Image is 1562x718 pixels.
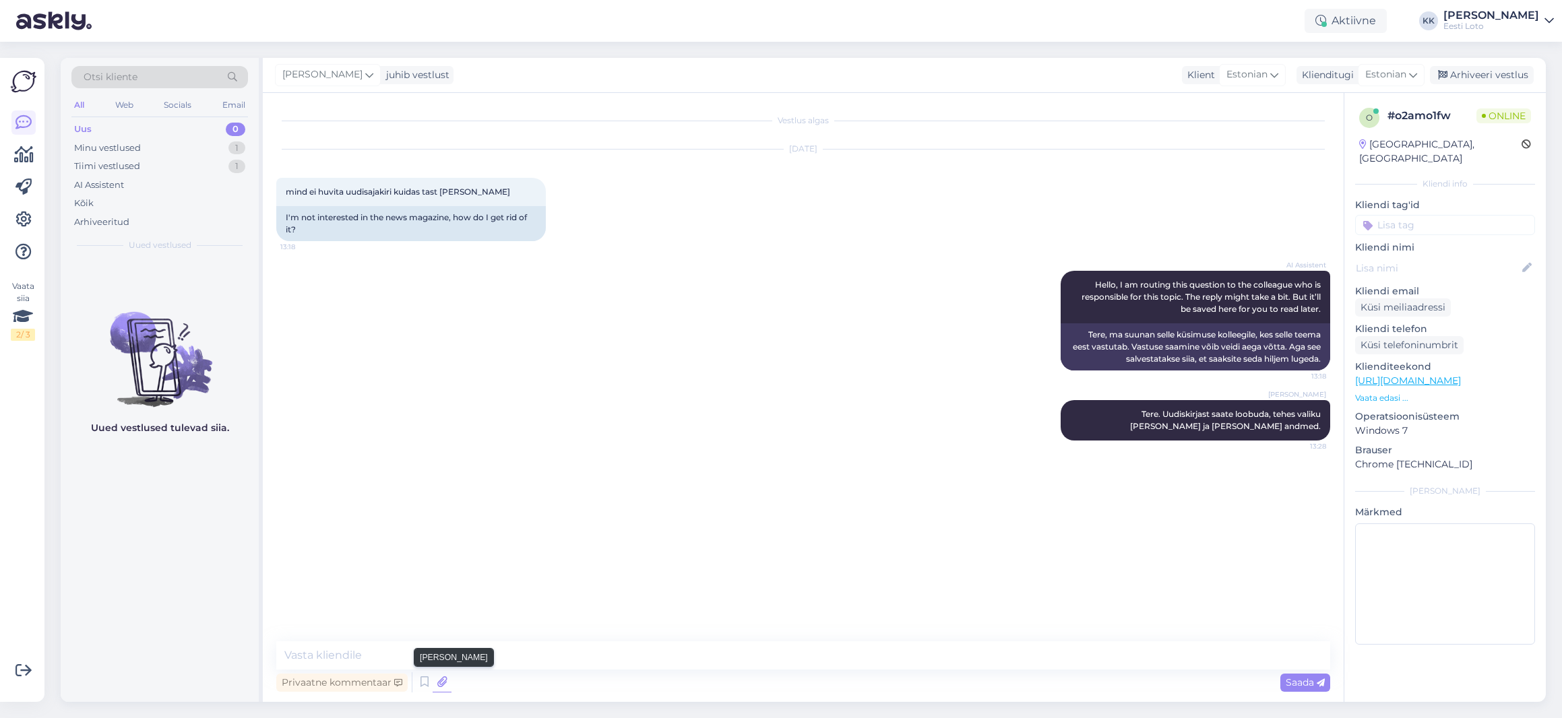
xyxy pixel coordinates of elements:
div: Kliendi info [1355,178,1535,190]
span: Online [1476,108,1531,123]
div: Küsi meiliaadressi [1355,298,1451,317]
p: Kliendi telefon [1355,322,1535,336]
div: 1 [228,141,245,155]
div: Arhiveeritud [74,216,129,229]
div: # o2amo1fw [1387,108,1476,124]
span: Saada [1286,676,1325,688]
div: [DATE] [276,143,1330,155]
p: Märkmed [1355,505,1535,519]
span: 13:28 [1276,441,1326,451]
div: AI Assistent [74,178,124,192]
a: [PERSON_NAME]Eesti Loto [1443,10,1554,32]
p: Vaata edasi ... [1355,392,1535,404]
div: All [71,96,87,114]
div: [PERSON_NAME] [1355,485,1535,497]
p: Klienditeekond [1355,360,1535,374]
div: juhib vestlust [381,68,449,82]
span: 13:18 [280,242,331,252]
span: [PERSON_NAME] [282,67,363,82]
div: Web [113,96,136,114]
div: Vaata siia [11,280,35,341]
span: Otsi kliente [84,70,137,84]
div: Minu vestlused [74,141,141,155]
span: Uued vestlused [129,239,191,251]
div: Tere, ma suunan selle küsimuse kolleegile, kes selle teema eest vastutab. Vastuse saamine võib ve... [1061,323,1330,370]
div: Socials [161,96,194,114]
div: Tiimi vestlused [74,160,140,173]
div: Uus [74,123,92,136]
img: No chats [61,288,259,409]
span: o [1366,112,1373,123]
p: Kliendi nimi [1355,240,1535,255]
p: Chrome [TECHNICAL_ID] [1355,457,1535,471]
p: Uued vestlused tulevad siia. [91,421,229,435]
div: 1 [228,160,245,173]
small: [PERSON_NAME] [420,651,488,663]
div: Arhiveeri vestlus [1430,66,1534,84]
span: Tere. Uudiskirjast saate loobuda, tehes valiku [PERSON_NAME] ja [PERSON_NAME] andmed. [1130,409,1323,431]
input: Lisa tag [1355,215,1535,235]
div: [PERSON_NAME] [1443,10,1539,21]
span: Estonian [1226,67,1268,82]
div: Aktiivne [1305,9,1387,33]
div: Küsi telefoninumbrit [1355,336,1464,354]
input: Lisa nimi [1356,261,1520,275]
span: mind ei huvita uudisajakiri kuidas tast [PERSON_NAME] [286,187,510,197]
p: Operatsioonisüsteem [1355,410,1535,424]
div: Kõik [74,197,94,210]
p: Windows 7 [1355,424,1535,438]
img: Askly Logo [11,69,36,94]
div: KK [1419,11,1438,30]
div: Klient [1182,68,1215,82]
span: AI Assistent [1276,260,1326,270]
div: Klienditugi [1297,68,1354,82]
span: [PERSON_NAME] [1268,389,1326,399]
span: Estonian [1365,67,1406,82]
a: [URL][DOMAIN_NAME] [1355,374,1461,387]
p: Brauser [1355,443,1535,457]
div: Email [220,96,248,114]
div: I'm not interested in the news magazine, how do I get rid of it? [276,206,546,241]
div: Eesti Loto [1443,21,1539,32]
div: Vestlus algas [276,115,1330,127]
p: Kliendi email [1355,284,1535,298]
div: 0 [226,123,245,136]
div: 2 / 3 [11,329,35,341]
span: 13:18 [1276,371,1326,381]
p: Kliendi tag'id [1355,198,1535,212]
span: Hello, I am routing this question to the colleague who is responsible for this topic. The reply m... [1082,280,1323,314]
div: [GEOGRAPHIC_DATA], [GEOGRAPHIC_DATA] [1359,137,1522,166]
div: Privaatne kommentaar [276,674,408,692]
